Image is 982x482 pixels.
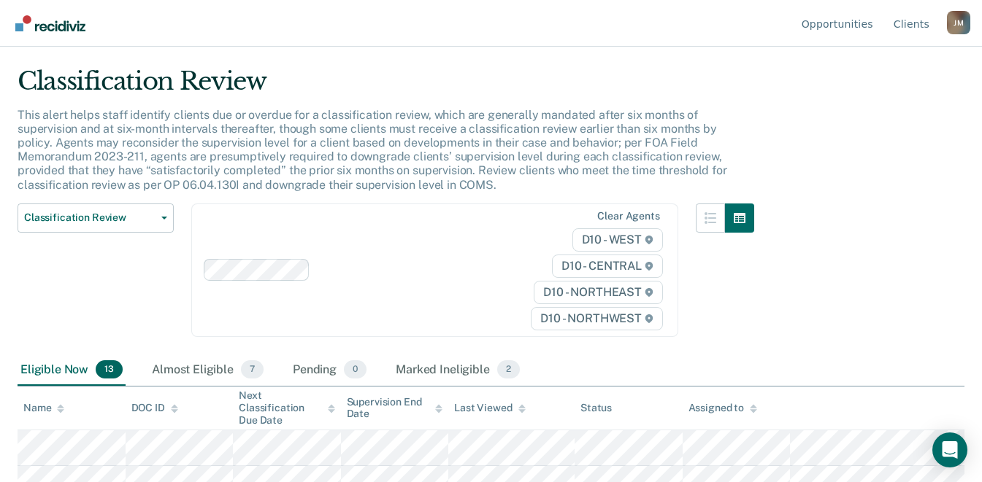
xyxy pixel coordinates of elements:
span: D10 - NORTHWEST [531,307,662,330]
div: Marked Ineligible2 [393,354,523,386]
span: 2 [497,360,520,379]
div: Status [580,402,612,414]
div: Clear agents [597,210,659,222]
div: Assigned to [688,402,757,414]
p: This alert helps staff identify clients due or overdue for a classification review, which are gen... [18,108,727,192]
span: 7 [241,360,264,379]
span: 0 [344,360,367,379]
div: Open Intercom Messenger [932,432,967,467]
div: Pending0 [290,354,369,386]
span: Classification Review [24,211,156,224]
span: D10 - WEST [572,228,663,252]
div: Supervision End Date [347,396,443,421]
span: D10 - NORTHEAST [534,281,662,304]
span: D10 - CENTRAL [552,254,663,278]
div: Eligible Now13 [18,354,126,386]
button: Classification Review [18,203,174,233]
div: Next Classification Due Date [239,389,335,426]
div: Almost Eligible7 [149,354,266,386]
div: Last Viewed [454,402,525,414]
span: 13 [96,360,123,379]
div: J M [947,11,970,34]
div: Name [23,402,64,414]
button: Profile dropdown button [947,11,970,34]
div: Classification Review [18,66,754,108]
img: Recidiviz [15,15,85,31]
div: DOC ID [131,402,178,414]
